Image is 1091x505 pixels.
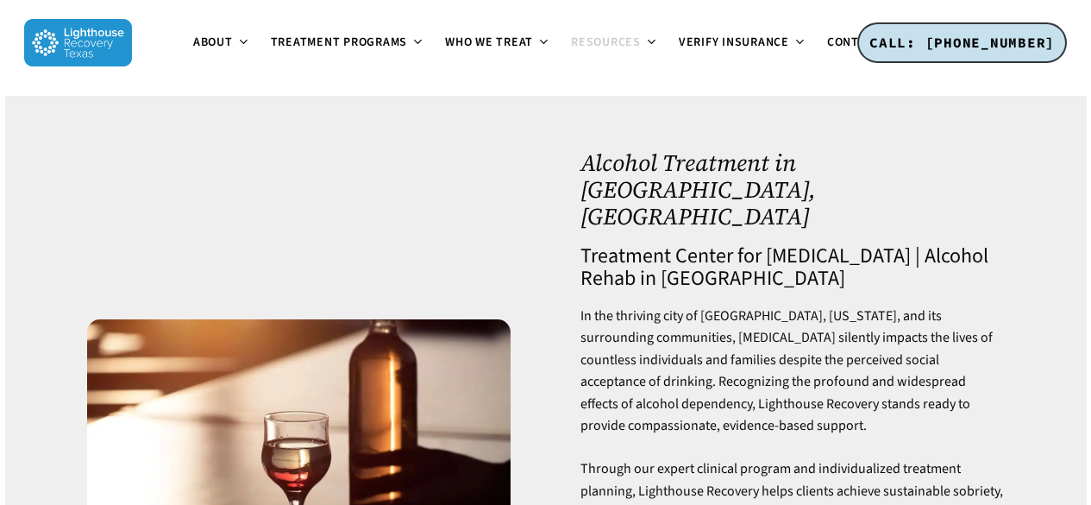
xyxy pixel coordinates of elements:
[580,306,1004,459] p: In the thriving city of [GEOGRAPHIC_DATA], [US_STATE], and its surrounding communities, [MEDICAL_...
[260,36,436,50] a: Treatment Programs
[679,34,789,51] span: Verify Insurance
[817,36,908,50] a: Contact
[580,245,1004,290] h4: Treatment Center for [MEDICAL_DATA] | Alcohol Rehab in [GEOGRAPHIC_DATA]
[24,19,132,66] img: Lighthouse Recovery Texas
[435,36,561,50] a: Who We Treat
[571,34,641,51] span: Resources
[193,34,233,51] span: About
[668,36,817,50] a: Verify Insurance
[271,34,408,51] span: Treatment Programs
[561,36,668,50] a: Resources
[183,36,260,50] a: About
[869,34,1055,51] span: CALL: [PHONE_NUMBER]
[580,150,1004,230] h1: Alcohol Treatment in [GEOGRAPHIC_DATA], [GEOGRAPHIC_DATA]
[445,34,533,51] span: Who We Treat
[857,22,1067,64] a: CALL: [PHONE_NUMBER]
[827,34,881,51] span: Contact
